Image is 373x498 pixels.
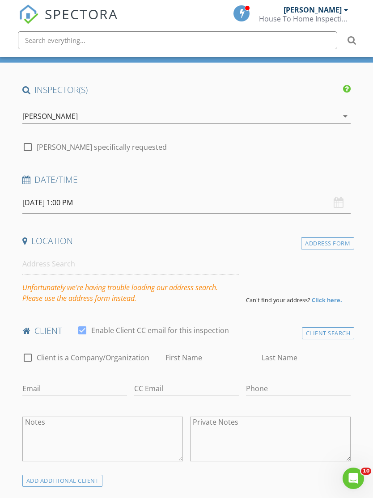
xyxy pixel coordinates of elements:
div: ADD ADDITIONAL client [22,475,103,487]
div: Unfortunately we're having trouble loading our address search. Please use the address form instead. [22,282,239,304]
label: Enable Client CC email for this inspection [91,326,229,335]
h4: client [22,325,351,337]
span: SPECTORA [45,4,118,23]
h4: Location [22,235,351,247]
input: Select date [22,192,351,214]
a: SPECTORA [19,12,118,31]
i: arrow_drop_down [340,111,351,122]
img: The Best Home Inspection Software - Spectora [19,4,38,24]
span: 10 [361,468,371,475]
div: [PERSON_NAME] [284,5,342,14]
div: [PERSON_NAME] [22,112,78,120]
div: House To Home Inspections [259,14,348,23]
h4: INSPECTOR(S) [22,84,351,96]
span: Can't find your address? [246,296,310,304]
div: Client Search [302,327,355,339]
strong: Click here. [312,296,342,304]
div: Address Form [301,237,354,249]
iframe: Intercom live chat [343,468,364,489]
h4: Date/Time [22,174,351,186]
label: Client is a Company/Organization [37,353,149,362]
label: [PERSON_NAME] specifically requested [37,143,167,152]
input: Address Search [22,253,239,275]
input: Search everything... [18,31,337,49]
